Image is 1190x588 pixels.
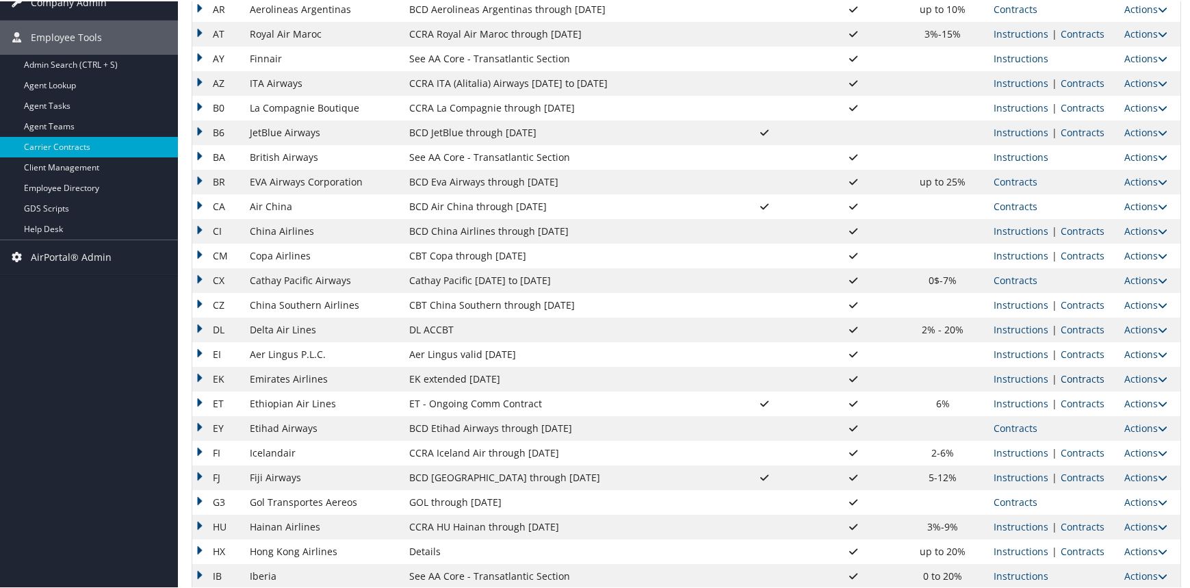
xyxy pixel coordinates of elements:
td: 0$-7% [899,267,987,292]
td: Fiji Airways [243,464,402,489]
span: | [1048,371,1061,384]
a: View Ticketing Instructions [994,322,1048,335]
td: HX [192,538,243,563]
td: BCD Etihad Airways through [DATE] [402,415,721,439]
a: Actions [1124,519,1167,532]
td: La Compagnie Boutique [243,94,402,119]
a: Actions [1124,322,1167,335]
span: | [1048,519,1061,532]
td: Emirates Airlines [243,366,402,390]
td: Aer Lingus valid [DATE] [402,341,721,366]
td: ITA Airways [243,70,402,94]
a: View Contracts [1061,297,1104,310]
td: Copa Airlines [243,242,402,267]
td: CX [192,267,243,292]
a: View Contracts [1061,75,1104,88]
td: Cathay Pacific [DATE] to [DATE] [402,267,721,292]
span: | [1048,445,1061,458]
td: Icelandair [243,439,402,464]
td: 2% - 20% [899,316,987,341]
a: View Ticketing Instructions [994,396,1048,409]
a: Actions [1124,75,1167,88]
td: Hainan Airlines [243,513,402,538]
a: Actions [1124,174,1167,187]
a: View Contracts [1061,223,1104,236]
td: IB [192,563,243,587]
td: 2-6% [899,439,987,464]
a: View Ticketing Instructions [994,100,1048,113]
a: View Contracts [1061,26,1104,39]
a: View Ticketing Instructions [994,445,1048,458]
a: View Ticketing Instructions [994,519,1048,532]
td: up to 25% [899,168,987,193]
span: | [1048,297,1061,310]
a: Actions [1124,51,1167,64]
td: BCD Eva Airways through [DATE] [402,168,721,193]
a: Actions [1124,149,1167,162]
a: View Ticketing Instructions [994,346,1048,359]
td: Air China [243,193,402,218]
a: Actions [1124,100,1167,113]
td: ET [192,390,243,415]
td: Delta Air Lines [243,316,402,341]
td: GOL through [DATE] [402,489,721,513]
td: G3 [192,489,243,513]
td: 0 to 20% [899,563,987,587]
td: BCD JetBlue through [DATE] [402,119,721,144]
td: British Airways [243,144,402,168]
td: AZ [192,70,243,94]
td: CCRA HU Hainan through [DATE] [402,513,721,538]
td: AY [192,45,243,70]
a: View Contracts [1061,248,1104,261]
a: Actions [1124,544,1167,557]
td: CM [192,242,243,267]
a: Actions [1124,199,1167,212]
a: View Contracts [1061,125,1104,138]
td: DL [192,316,243,341]
a: View Contracts [1061,544,1104,557]
td: EY [192,415,243,439]
a: Actions [1124,396,1167,409]
td: See AA Core - Transatlantic Section [402,45,721,70]
td: EK extended [DATE] [402,366,721,390]
a: View Ticketing Instructions [994,223,1048,236]
td: BR [192,168,243,193]
td: B6 [192,119,243,144]
a: View Ticketing Instructions [994,248,1048,261]
a: View Contracts [994,1,1037,14]
td: EI [192,341,243,366]
td: Ethiopian Air Lines [243,390,402,415]
td: DL ACCBT [402,316,721,341]
td: 5-12% [899,464,987,489]
td: Iberia [243,563,402,587]
a: View Contracts [1061,322,1104,335]
td: Details [402,538,721,563]
td: HU [192,513,243,538]
span: | [1048,544,1061,557]
span: | [1048,346,1061,359]
a: Actions [1124,371,1167,384]
a: Actions [1124,297,1167,310]
a: View Ticketing Instructions [994,26,1048,39]
a: View Ticketing Instructions [994,51,1048,64]
td: CCRA Royal Air Maroc through [DATE] [402,21,721,45]
span: Employee Tools [31,19,102,53]
td: EK [192,366,243,390]
td: BCD Air China through [DATE] [402,193,721,218]
a: Actions [1124,568,1167,581]
td: Gol Transportes Aereos [243,489,402,513]
span: | [1048,248,1061,261]
td: CZ [192,292,243,316]
td: Etihad Airways [243,415,402,439]
td: See AA Core - Transatlantic Section [402,563,721,587]
td: BCD [GEOGRAPHIC_DATA] through [DATE] [402,464,721,489]
td: Cathay Pacific Airways [243,267,402,292]
a: View Ticketing Instructions [994,297,1048,310]
a: Actions [1124,26,1167,39]
td: China Airlines [243,218,402,242]
a: View Ticketing Instructions [994,75,1048,88]
a: View Contracts [1061,371,1104,384]
td: JetBlue Airways [243,119,402,144]
a: Actions [1124,346,1167,359]
td: 3%-15% [899,21,987,45]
